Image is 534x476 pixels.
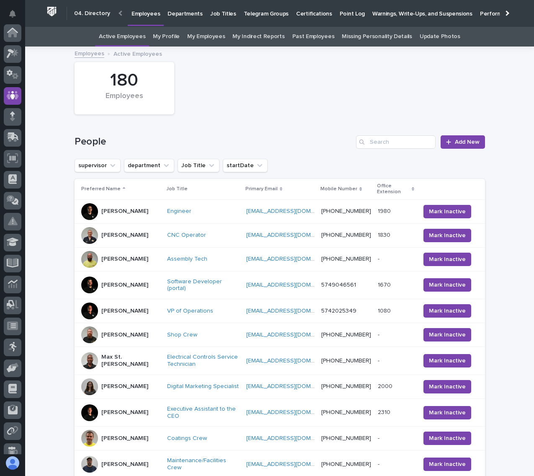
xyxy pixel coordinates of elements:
[101,232,148,239] p: [PERSON_NAME]
[124,159,174,172] button: department
[167,435,207,442] a: Coatings Crew
[81,184,121,194] p: Preferred Name
[167,354,240,368] a: Electrical Controls Service Technician
[378,306,392,315] p: 1080
[420,27,460,47] a: Update Photos
[4,5,21,23] button: Notifications
[101,256,148,263] p: [PERSON_NAME]
[75,323,485,347] tr: [PERSON_NAME]Shop Crew [EMAIL_ADDRESS][DOMAIN_NAME] [PHONE_NUMBER]-- Mark Inactive
[378,433,381,442] p: -
[75,199,485,223] tr: [PERSON_NAME]Engineer [EMAIL_ADDRESS][DOMAIN_NAME] [PHONE_NUMBER]19801980 Mark Inactive
[75,347,485,375] tr: Max St. [PERSON_NAME]Electrical Controls Service Technician [EMAIL_ADDRESS][DOMAIN_NAME] [PHONE_N...
[246,256,341,262] a: [EMAIL_ADDRESS][DOMAIN_NAME]
[429,383,466,391] span: Mark Inactive
[429,434,466,442] span: Mark Inactive
[321,232,371,238] a: [PHONE_NUMBER]
[423,328,471,341] button: Mark Inactive
[356,135,436,149] input: Search
[321,383,371,389] a: [PHONE_NUMBER]
[223,159,268,172] button: startDate
[429,281,466,289] span: Mark Inactive
[423,406,471,419] button: Mark Inactive
[246,332,341,338] a: [EMAIL_ADDRESS][DOMAIN_NAME]
[75,159,121,172] button: supervisor
[321,409,371,415] a: [PHONE_NUMBER]
[101,409,148,416] p: [PERSON_NAME]
[423,229,471,242] button: Mark Inactive
[101,383,148,390] p: [PERSON_NAME]
[178,159,219,172] button: Job Title
[246,409,341,415] a: [EMAIL_ADDRESS][DOMAIN_NAME]
[101,435,148,442] p: [PERSON_NAME]
[429,307,466,315] span: Mark Inactive
[423,432,471,445] button: Mark Inactive
[75,398,485,427] tr: [PERSON_NAME]Executive Assistant to the CEO [EMAIL_ADDRESS][DOMAIN_NAME] [PHONE_NUMBER]23102310 M...
[321,358,371,364] a: [PHONE_NUMBER]
[423,278,471,292] button: Mark Inactive
[89,92,160,109] div: Employees
[99,27,145,47] a: Active Employees
[44,4,59,19] img: Workspace Logo
[246,435,341,441] a: [EMAIL_ADDRESS][DOMAIN_NAME]
[423,458,471,471] button: Mark Inactive
[377,181,410,197] p: Office Extension
[429,255,466,264] span: Mark Inactive
[166,184,188,194] p: Job Title
[423,304,471,318] button: Mark Inactive
[429,357,466,365] span: Mark Inactive
[246,358,341,364] a: [EMAIL_ADDRESS][DOMAIN_NAME]
[246,282,341,288] a: [EMAIL_ADDRESS][DOMAIN_NAME]
[75,427,485,450] tr: [PERSON_NAME]Coatings Crew [EMAIL_ADDRESS][DOMAIN_NAME] [PHONE_NUMBER]-- Mark Inactive
[75,223,485,247] tr: [PERSON_NAME]CNC Operator [EMAIL_ADDRESS][DOMAIN_NAME] [PHONE_NUMBER]18301830 Mark Inactive
[167,232,206,239] a: CNC Operator
[378,206,392,215] p: 1980
[114,49,162,58] p: Active Employees
[89,70,160,91] div: 180
[378,330,381,339] p: -
[10,10,21,23] div: Notifications
[75,299,485,323] tr: [PERSON_NAME]VP of Operations [EMAIL_ADDRESS][DOMAIN_NAME] 574202534910801080 Mark Inactive
[321,461,371,467] a: [PHONE_NUMBER]
[321,308,356,314] a: 5742025349
[321,282,356,288] a: 5749046561
[378,381,394,390] p: 2000
[423,380,471,393] button: Mark Inactive
[153,27,180,47] a: My Profile
[429,207,466,216] span: Mark Inactive
[423,354,471,367] button: Mark Inactive
[187,27,225,47] a: My Employees
[245,184,278,194] p: Primary Email
[429,409,466,417] span: Mark Inactive
[246,308,341,314] a: [EMAIL_ADDRESS][DOMAIN_NAME]
[292,27,335,47] a: Past Employees
[232,27,284,47] a: My Indirect Reports
[455,139,480,145] span: Add New
[246,208,341,214] a: [EMAIL_ADDRESS][DOMAIN_NAME]
[101,354,160,368] p: Max St. [PERSON_NAME]
[378,280,392,289] p: 1670
[429,231,466,240] span: Mark Inactive
[167,331,197,339] a: Shop Crew
[246,232,341,238] a: [EMAIL_ADDRESS][DOMAIN_NAME]
[342,27,412,47] a: Missing Personality Details
[246,383,341,389] a: [EMAIL_ADDRESS][DOMAIN_NAME]
[101,208,148,215] p: [PERSON_NAME]
[167,383,239,390] a: Digital Marketing Specialist
[167,278,240,292] a: Software Developer (portal)
[75,247,485,271] tr: [PERSON_NAME]Assembly Tech [EMAIL_ADDRESS][DOMAIN_NAME] [PHONE_NUMBER]-- Mark Inactive
[423,253,471,266] button: Mark Inactive
[320,184,357,194] p: Mobile Number
[321,208,371,214] a: [PHONE_NUMBER]
[321,256,371,262] a: [PHONE_NUMBER]
[101,461,148,468] p: [PERSON_NAME]
[321,332,371,338] a: [PHONE_NUMBER]
[75,375,485,398] tr: [PERSON_NAME]Digital Marketing Specialist [EMAIL_ADDRESS][DOMAIN_NAME] [PHONE_NUMBER]20002000 Mar...
[378,407,392,416] p: 2310
[429,331,466,339] span: Mark Inactive
[167,308,213,315] a: VP of Operations
[167,256,207,263] a: Assembly Tech
[101,331,148,339] p: [PERSON_NAME]
[378,254,381,263] p: -
[246,461,341,467] a: [EMAIL_ADDRESS][DOMAIN_NAME]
